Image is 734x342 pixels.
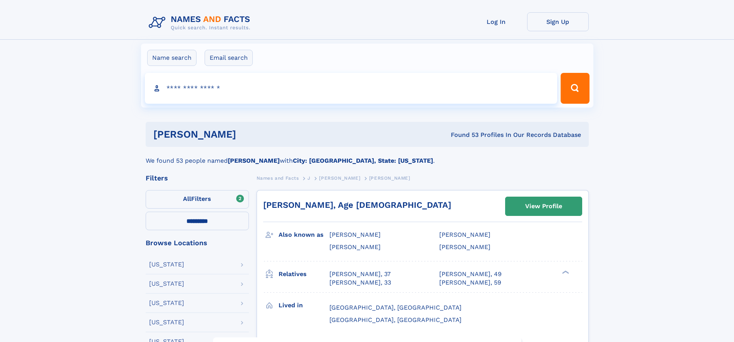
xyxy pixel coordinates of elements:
div: We found 53 people named with . [146,147,589,165]
div: Filters [146,175,249,182]
a: [PERSON_NAME], 49 [439,270,502,278]
button: Search Button [561,73,589,104]
div: [US_STATE] [149,300,184,306]
label: Name search [147,50,197,66]
img: Logo Names and Facts [146,12,257,33]
span: [PERSON_NAME] [369,175,410,181]
a: [PERSON_NAME], 33 [329,278,391,287]
span: All [183,195,191,202]
label: Filters [146,190,249,209]
a: [PERSON_NAME], 37 [329,270,391,278]
div: [US_STATE] [149,281,184,287]
span: [PERSON_NAME] [439,243,490,251]
a: [PERSON_NAME] [319,173,360,183]
label: Email search [205,50,253,66]
h1: [PERSON_NAME] [153,130,344,139]
div: Browse Locations [146,239,249,246]
span: J [307,175,311,181]
b: City: [GEOGRAPHIC_DATA], State: [US_STATE] [293,157,433,164]
h3: Relatives [279,268,329,281]
a: J [307,173,311,183]
span: [PERSON_NAME] [439,231,490,238]
span: [GEOGRAPHIC_DATA], [GEOGRAPHIC_DATA] [329,316,462,323]
b: [PERSON_NAME] [228,157,280,164]
a: [PERSON_NAME], Age [DEMOGRAPHIC_DATA] [263,200,451,210]
div: View Profile [525,197,562,215]
a: Sign Up [527,12,589,31]
a: [PERSON_NAME], 59 [439,278,501,287]
div: [US_STATE] [149,319,184,325]
div: Found 53 Profiles In Our Records Database [343,131,581,139]
a: Log In [465,12,527,31]
span: [GEOGRAPHIC_DATA], [GEOGRAPHIC_DATA] [329,304,462,311]
h3: Lived in [279,299,329,312]
div: ❯ [560,270,569,275]
a: Names and Facts [257,173,299,183]
span: [PERSON_NAME] [319,175,360,181]
span: [PERSON_NAME] [329,231,381,238]
input: search input [145,73,558,104]
h3: Also known as [279,228,329,241]
a: View Profile [506,197,582,216]
div: [US_STATE] [149,261,184,268]
span: [PERSON_NAME] [329,243,381,251]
